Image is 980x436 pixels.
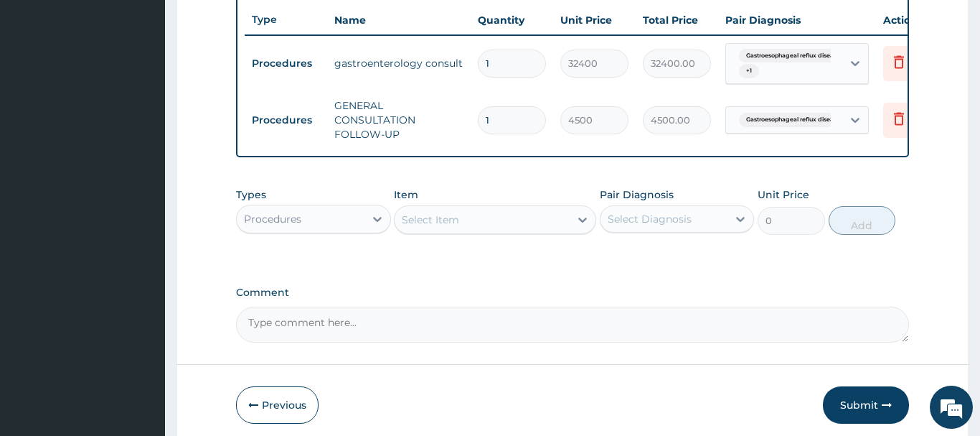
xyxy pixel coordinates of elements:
[327,6,471,34] th: Name
[236,189,266,201] label: Types
[471,6,553,34] th: Quantity
[235,7,270,42] div: Minimize live chat window
[829,206,896,235] button: Add
[739,49,848,63] span: Gastroesophageal reflux diseas...
[608,212,692,226] div: Select Diagnosis
[245,107,327,134] td: Procedures
[244,212,301,226] div: Procedures
[236,386,319,424] button: Previous
[823,386,909,424] button: Submit
[758,187,809,202] label: Unit Price
[27,72,58,108] img: d_794563401_company_1708531726252_794563401
[7,287,273,337] textarea: Type your message and hit 'Enter'
[245,6,327,33] th: Type
[75,80,241,99] div: Chat with us now
[394,187,418,202] label: Item
[739,64,759,78] span: + 1
[553,6,636,34] th: Unit Price
[600,187,674,202] label: Pair Diagnosis
[327,91,471,149] td: GENERAL CONSULTATION FOLLOW-UP
[718,6,876,34] th: Pair Diagnosis
[876,6,948,34] th: Actions
[245,50,327,77] td: Procedures
[236,287,909,299] label: Comment
[636,6,718,34] th: Total Price
[83,128,198,273] span: We're online!
[402,213,459,227] div: Select Item
[327,49,471,78] td: gastroenterology consult
[739,113,848,127] span: Gastroesophageal reflux diseas...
